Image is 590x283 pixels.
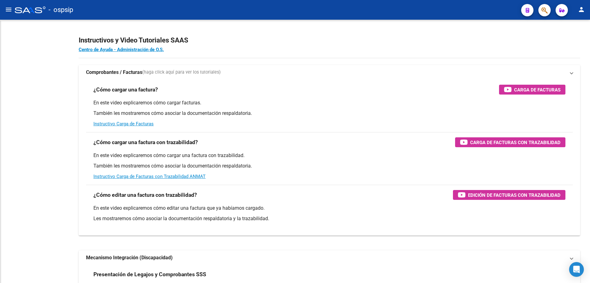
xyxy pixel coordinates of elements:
mat-expansion-panel-header: Comprobantes / Facturas(haga click aquí para ver los tutoriales) [79,65,580,80]
button: Carga de Facturas con Trazabilidad [455,137,565,147]
h2: Instructivos y Video Tutoriales SAAS [79,34,580,46]
span: - ospsip [49,3,73,17]
button: Edición de Facturas con Trazabilidad [453,190,565,200]
a: Instructivo Carga de Facturas con Trazabilidad ANMAT [93,174,206,179]
mat-icon: person [578,6,585,13]
strong: Comprobantes / Facturas [86,69,142,76]
a: Centro de Ayuda - Administración de O.S. [79,47,164,52]
button: Carga de Facturas [499,85,565,95]
a: Instructivo Carga de Facturas [93,121,154,127]
div: Open Intercom Messenger [569,262,584,277]
p: También les mostraremos cómo asociar la documentación respaldatoria. [93,110,565,117]
div: Comprobantes / Facturas(haga click aquí para ver los tutoriales) [79,80,580,236]
p: En este video explicaremos cómo cargar una factura con trazabilidad. [93,152,565,159]
h3: ¿Cómo editar una factura con trazabilidad? [93,191,197,199]
mat-expansion-panel-header: Mecanismo Integración (Discapacidad) [79,250,580,265]
h3: ¿Cómo cargar una factura? [93,85,158,94]
p: También les mostraremos cómo asociar la documentación respaldatoria. [93,163,565,169]
span: (haga click aquí para ver los tutoriales) [142,69,221,76]
h3: ¿Cómo cargar una factura con trazabilidad? [93,138,198,147]
p: En este video explicaremos cómo editar una factura que ya habíamos cargado. [93,205,565,212]
strong: Mecanismo Integración (Discapacidad) [86,254,173,261]
span: Carga de Facturas [514,86,560,94]
span: Carga de Facturas con Trazabilidad [470,139,560,146]
span: Edición de Facturas con Trazabilidad [468,191,560,199]
p: Les mostraremos cómo asociar la documentación respaldatoria y la trazabilidad. [93,215,565,222]
h3: Presentación de Legajos y Comprobantes SSS [93,270,206,279]
p: En este video explicaremos cómo cargar facturas. [93,99,565,106]
mat-icon: menu [5,6,12,13]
